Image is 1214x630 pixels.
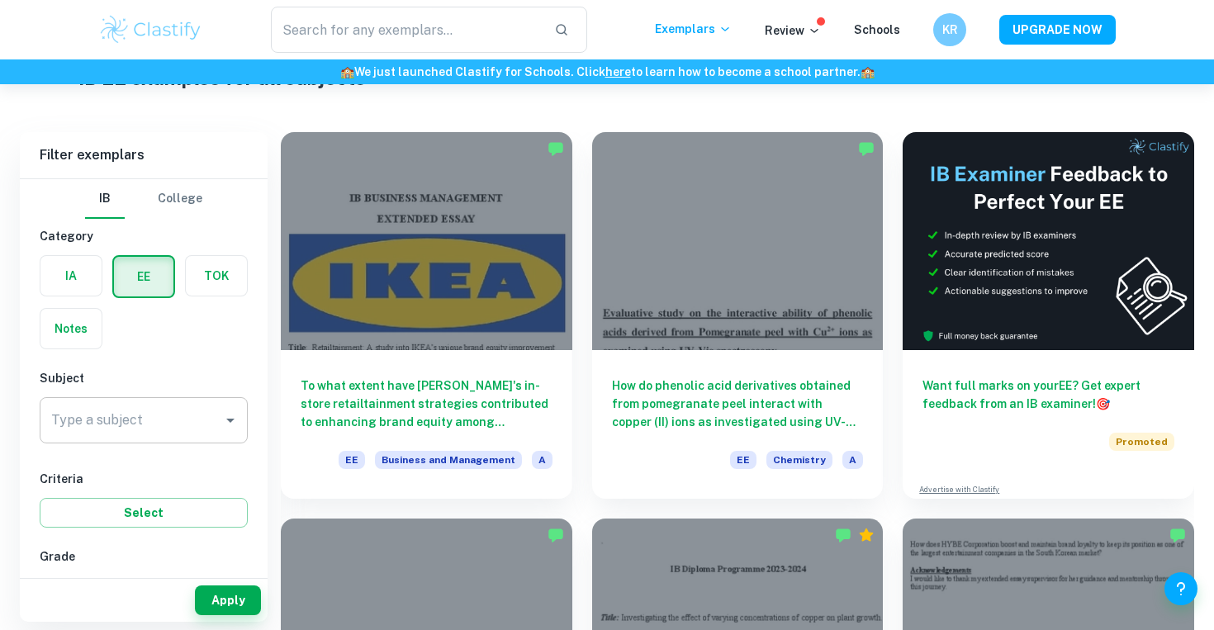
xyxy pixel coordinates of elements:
[339,451,365,469] span: EE
[158,179,202,219] button: College
[612,377,864,431] h6: How do phenolic acid derivatives obtained from pomegranate peel interact with copper (II) ions as...
[40,256,102,296] button: IA
[114,257,173,296] button: EE
[3,63,1211,81] h6: We just launched Clastify for Schools. Click to learn how to become a school partner.
[548,140,564,157] img: Marked
[548,527,564,543] img: Marked
[219,409,242,432] button: Open
[40,470,248,488] h6: Criteria
[903,132,1194,499] a: Want full marks on yourEE? Get expert feedback from an IB examiner!PromotedAdvertise with Clastify
[40,309,102,348] button: Notes
[835,527,851,543] img: Marked
[858,527,875,543] div: Premium
[941,21,960,39] h6: KR
[40,547,248,566] h6: Grade
[842,451,863,469] span: A
[766,451,832,469] span: Chemistry
[40,498,248,528] button: Select
[903,132,1194,350] img: Thumbnail
[20,132,268,178] h6: Filter exemplars
[98,13,203,46] img: Clastify logo
[933,13,966,46] button: KR
[765,21,821,40] p: Review
[195,585,261,615] button: Apply
[592,132,884,499] a: How do phenolic acid derivatives obtained from pomegranate peel interact with copper (II) ions as...
[186,256,247,296] button: TOK
[85,179,202,219] div: Filter type choice
[605,65,631,78] a: here
[858,140,875,157] img: Marked
[281,132,572,499] a: To what extent have [PERSON_NAME]'s in-store retailtainment strategies contributed to enhancing b...
[861,65,875,78] span: 🏫
[922,377,1174,413] h6: Want full marks on your EE ? Get expert feedback from an IB examiner!
[301,377,552,431] h6: To what extent have [PERSON_NAME]'s in-store retailtainment strategies contributed to enhancing b...
[532,451,552,469] span: A
[85,179,125,219] button: IB
[1164,572,1197,605] button: Help and Feedback
[919,484,999,495] a: Advertise with Clastify
[1109,433,1174,451] span: Promoted
[1096,397,1110,410] span: 🎯
[375,451,522,469] span: Business and Management
[40,369,248,387] h6: Subject
[340,65,354,78] span: 🏫
[271,7,541,53] input: Search for any exemplars...
[655,20,732,38] p: Exemplars
[1169,527,1186,543] img: Marked
[730,451,756,469] span: EE
[999,15,1116,45] button: UPGRADE NOW
[854,23,900,36] a: Schools
[40,227,248,245] h6: Category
